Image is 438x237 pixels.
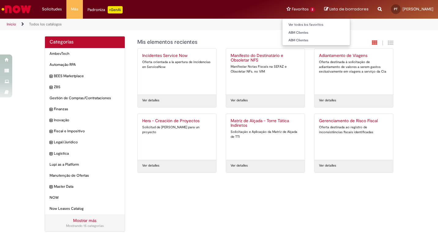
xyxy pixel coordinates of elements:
[5,19,288,30] ul: Rutas de acceso a la página
[372,40,377,46] i: Vista de tarjeta
[54,151,120,156] span: Logística
[54,107,120,112] span: Finanzas
[45,192,125,203] div: NOW
[50,206,120,211] span: Now Leases Catalog
[50,73,52,80] i: expandir categoría BEES Marketplace
[50,195,120,200] span: NOW
[71,6,78,12] span: Más
[50,51,120,56] span: AmbevTech
[142,118,212,123] h2: Hera - Creación de Proyectos
[45,137,125,148] div: expandir categoría Legal/Jurídico Legal/Jurídico
[50,184,52,190] i: expandir categoría Master Data
[45,181,125,192] div: expandir categoría Master Data Master Data
[50,62,120,67] span: Automação RPA
[50,96,120,101] span: Gestión de Compras/Contrataciones
[45,70,125,82] div: expandir categoría BEES Marketplace BEES Marketplace
[226,114,305,160] a: Matriz de Alçada - Torre Tática Indiretos Solicitação e Aplicação da Matriz de Alçada de TTI
[54,129,120,134] span: Fiscal e Impositivo
[45,103,125,115] div: expandir categoría Finanzas Finanzas
[319,118,388,123] h2: Gerenciamento de Risco Fiscal
[50,107,52,113] i: expandir categoría Finanzas
[7,22,16,27] a: Inicio
[50,162,120,167] span: Lupi as a Platform
[45,126,125,137] div: expandir categoría Fiscal e Impositivo Fiscal e Impositivo
[231,118,300,128] h2: Matriz de Alçada - Torre Tática Indiretos
[50,151,52,157] i: expandir categoría Logística
[45,115,125,126] div: expandir categoría Inovação Inovação
[231,163,248,168] a: Ver detalles
[314,49,393,95] a: Adiantamento de Viagens Oferta destinada à solicitação de adiantamento de valores a serem gastos ...
[45,203,125,214] div: Now Leases Catalog
[329,6,369,12] span: Lista de borradores
[54,73,120,79] span: BEES Marketplace
[45,48,125,59] div: AmbevTech
[282,37,350,44] a: ABM Clientes
[388,40,393,46] i: Vista de cuadrícula
[403,6,433,12] span: [PERSON_NAME]
[138,49,216,95] a: Incidentes Service Now Oferta orientada a la apertura de incidencias en ServiceNow
[73,218,96,223] a: Mostrar más
[42,6,62,12] span: Solicitudes
[319,163,336,168] a: Ver detalles
[314,114,393,160] a: Gerenciamento de Risco Fiscal Oferta destinada ao registro de inconsistências fiscais identificadas
[282,18,350,46] ul: Favoritos
[319,125,388,134] div: Oferta destinada ao registro de inconsistências fiscais identificadas
[142,60,212,69] div: Oferta orientada a la apertura de incidencias en ServiceNow
[54,85,120,90] span: ZBS
[45,92,125,104] div: Gestión de Compras/Contrataciones
[319,60,388,74] div: Oferta destinada à solicitação de adiantamento de valores a serem gastos exclusivamente em viagen...
[87,6,123,13] div: Padroniza
[142,125,212,134] div: Solicitud de [PERSON_NAME] para un proyecto
[142,163,159,168] a: Ver detalles
[29,22,62,27] a: Todos los catálogos
[142,53,212,58] h2: Incidentes Service Now
[54,184,120,189] span: Master Data
[50,173,120,178] span: Manutenção de Ofertas
[324,6,369,12] a: Lista de borradores
[231,53,300,63] h2: Manifesto do Destinatário e Obsoletar NFS
[45,159,125,170] div: Lupi as a Platform
[231,98,248,103] a: Ver detalles
[45,59,125,70] div: Automação RPA
[282,21,350,28] a: Ver todos los favoritos
[382,39,383,47] span: |
[137,39,327,45] h1: {"description":"","title":"Mis elementos recientes"} Categoría
[45,48,125,214] ul: Categorías
[142,98,159,103] a: Ver detalles
[310,7,315,12] span: 2
[45,170,125,181] div: Manutenção de Ofertas
[50,118,52,124] i: expandir categoría Inovação
[54,140,120,145] span: Legal/Jurídico
[45,81,125,93] div: expandir categoría ZBS ZBS
[138,114,216,160] a: Hera - Creación de Proyectos Solicitud de [PERSON_NAME] para un proyecto
[394,7,398,11] span: PT
[50,85,52,91] i: expandir categoría ZBS
[108,6,123,13] p: +GenAi
[1,3,32,15] img: ServiceNow
[50,224,120,228] div: Mostrando 15 categorías
[292,6,309,12] span: Favoritos
[319,98,336,103] a: Ver detalles
[231,64,300,74] div: Manifestar Notas Fiscais na SEFAZ e Obsoletar NFs. no VIM
[54,118,120,123] span: Inovação
[282,29,350,36] a: ABM Clientes
[231,130,300,139] div: Solicitação e Aplicação da Matriz de Alçada de TTI
[45,148,125,159] div: expandir categoría Logística Logística
[226,49,305,95] a: Manifesto do Destinatário e Obsoletar NFS Manifestar Notas Fiscais na SEFAZ e Obsoletar NFs. no VIM
[50,140,52,146] i: expandir categoría Legal/Jurídico
[319,53,388,58] h2: Adiantamento de Viagens
[50,129,52,135] i: expandir categoría Fiscal e Impositivo
[50,39,120,45] h2: Categorías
